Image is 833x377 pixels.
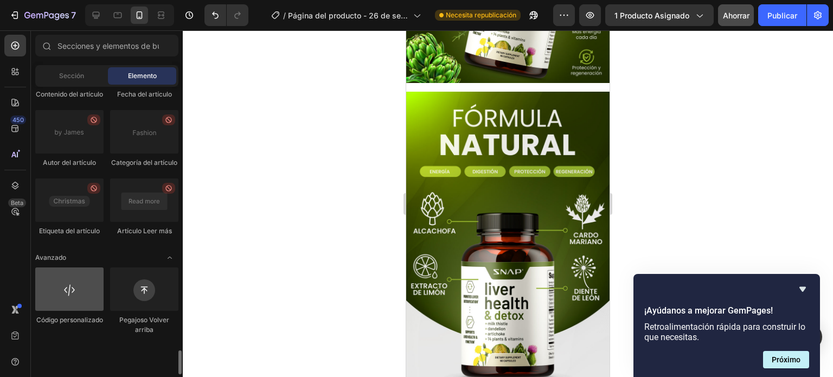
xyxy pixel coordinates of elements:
[644,305,773,316] font: ¡Ayúdanos a mejorar GemPages!
[446,11,516,19] font: Necesita republicación
[644,283,809,368] div: ¡Ayúdanos a mejorar GemPages!
[283,11,286,20] font: /
[758,4,806,26] button: Publicar
[204,4,248,26] div: Deshacer/Rehacer
[111,158,177,167] font: Categoría del artículo
[71,10,76,21] font: 7
[4,4,81,26] button: 7
[43,158,96,167] font: Autor del artículo
[605,4,714,26] button: 1 producto asignado
[11,199,23,207] font: Beta
[614,11,689,20] font: 1 producto asignado
[119,316,169,334] font: Pegajoso Volver arriba
[36,90,103,98] font: Contenido del artículo
[36,316,103,324] font: Código personalizado
[35,253,66,261] font: Avanzado
[117,90,172,98] font: Fecha del artículo
[723,11,749,20] font: Ahorrar
[288,11,408,31] font: Página del producto - 26 de septiembre, 23:23:19
[763,351,809,368] button: Siguiente pregunta
[644,304,809,317] h2: ¡Ayúdanos a mejorar GemPages!
[796,283,809,296] button: Ocultar encuesta
[12,116,24,124] font: 450
[644,322,805,342] font: Retroalimentación rápida para construir lo que necesitas.
[128,72,157,80] font: Elemento
[59,72,84,80] font: Sección
[161,249,178,266] span: Abrir palanca
[35,35,178,56] input: Secciones y elementos de búsqueda
[117,227,172,235] font: Artículo Leer más
[767,11,797,20] font: Publicar
[772,355,800,364] font: Próximo
[39,227,100,235] font: Etiqueta del artículo
[718,4,754,26] button: Ahorrar
[406,30,610,377] iframe: Área de diseño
